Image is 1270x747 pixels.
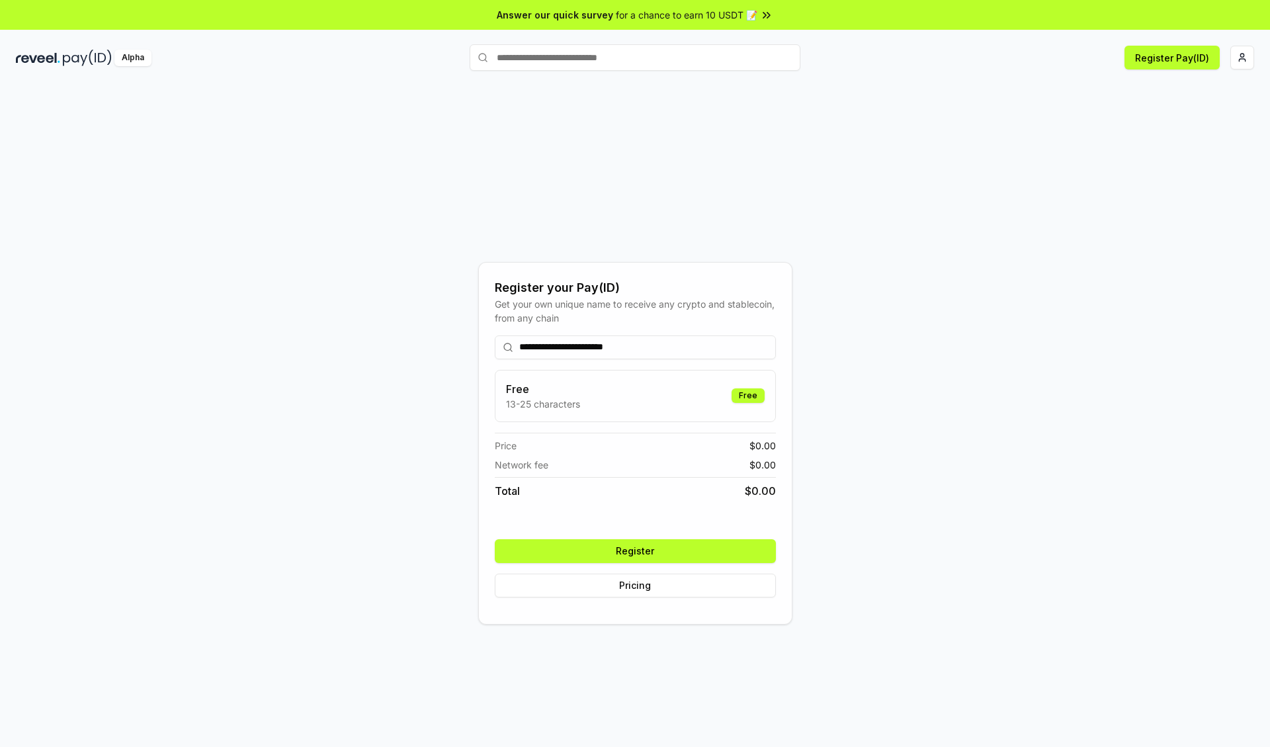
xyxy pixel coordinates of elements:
[114,50,151,66] div: Alpha
[63,50,112,66] img: pay_id
[749,458,776,472] span: $ 0.00
[506,397,580,411] p: 13-25 characters
[506,381,580,397] h3: Free
[495,279,776,297] div: Register your Pay(ID)
[749,439,776,453] span: $ 0.00
[1124,46,1220,69] button: Register Pay(ID)
[732,388,765,403] div: Free
[495,439,517,453] span: Price
[495,539,776,563] button: Register
[16,50,60,66] img: reveel_dark
[495,483,520,499] span: Total
[497,8,613,22] span: Answer our quick survey
[495,297,776,325] div: Get your own unique name to receive any crypto and stablecoin, from any chain
[616,8,757,22] span: for a chance to earn 10 USDT 📝
[745,483,776,499] span: $ 0.00
[495,458,548,472] span: Network fee
[495,574,776,597] button: Pricing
